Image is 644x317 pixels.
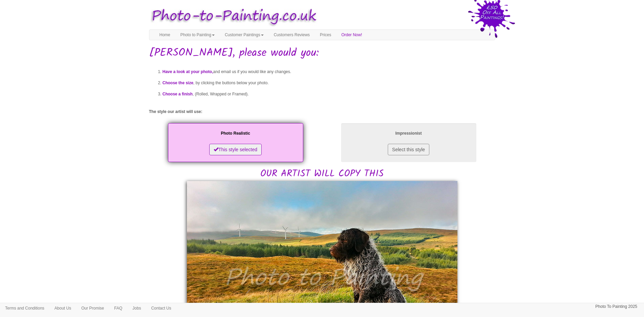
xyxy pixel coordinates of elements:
p: Photo Realistic [175,130,296,137]
a: Order Now! [336,30,367,40]
p: Impressionist [348,130,470,137]
a: Customers Reviews [269,30,315,40]
span: Choose the size [163,81,193,85]
a: FAQ [109,303,127,313]
button: Select this style [388,144,429,155]
a: Customer Paintings [220,30,269,40]
label: The style our artist will use: [149,109,202,115]
a: Photo to Painting [175,30,220,40]
h1: [PERSON_NAME], please would you: [149,47,495,59]
li: , (Rolled, Wrapped or Framed). [163,89,495,100]
span: Choose a finish [163,92,193,96]
li: and email us if you would like any changes. [163,66,495,77]
a: Prices [315,30,336,40]
a: About Us [49,303,76,313]
p: Photo To Painting 2025 [595,303,637,310]
button: This style selected [209,144,262,155]
li: , by clicking the buttons below your photo. [163,77,495,89]
span: Have a look at your photo, [163,69,213,74]
a: Jobs [127,303,146,313]
a: Our Promise [76,303,109,313]
img: Photo to Painting [146,3,319,29]
h2: OUR ARTIST WILL COPY THIS [149,121,495,179]
a: Home [154,30,175,40]
a: Contact Us [146,303,176,313]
